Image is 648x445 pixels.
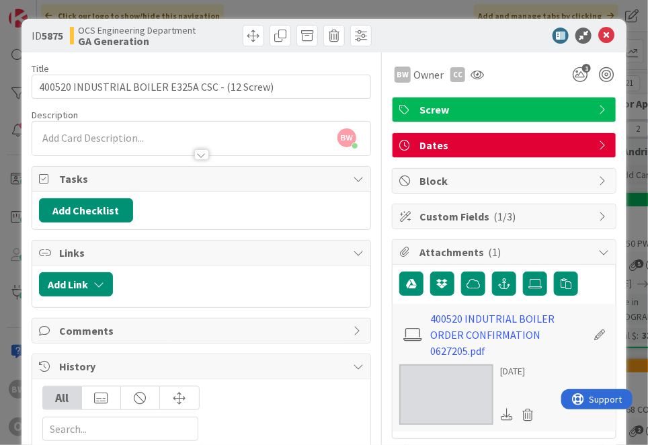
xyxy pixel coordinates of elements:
span: 1 [582,64,591,73]
span: Tasks [59,171,346,187]
span: Block [419,173,592,189]
div: CC [450,67,465,82]
button: Add Checklist [39,198,133,222]
span: ID [32,28,63,44]
b: 5875 [42,29,63,42]
span: Support [28,2,61,18]
div: Download [500,406,515,423]
span: ( 1 ) [488,245,501,259]
input: Search... [42,417,198,441]
span: OCS Engineering Department [78,25,196,36]
span: Comments [59,323,346,339]
input: type card name here... [32,75,371,99]
button: Add Link [39,272,113,296]
span: Description [32,109,78,121]
span: Owner [413,67,444,83]
b: GA Generation [78,36,196,46]
span: Screw [419,102,592,118]
span: BW [337,128,356,147]
span: Links [59,245,346,261]
label: Title [32,63,49,75]
div: All [43,387,82,409]
span: Dates [419,137,592,153]
span: Attachments [419,244,592,260]
a: 400520 INDUTRIAL BOILER ORDER CONFIRMATION 0627205.pdf [430,311,586,359]
span: History [59,358,346,374]
span: Custom Fields [419,208,592,225]
span: ( 1/3 ) [493,210,516,223]
div: BW [395,67,411,83]
div: [DATE] [500,364,539,378]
